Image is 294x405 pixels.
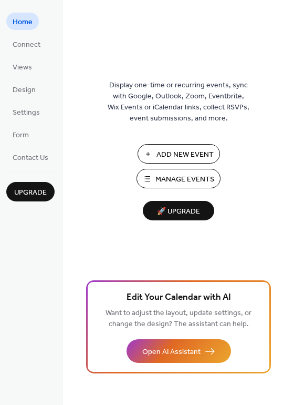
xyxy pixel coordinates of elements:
[13,62,32,73] span: Views
[13,130,29,141] span: Form
[6,35,47,53] a: Connect
[149,205,208,219] span: 🚀 Upgrade
[127,339,231,363] button: Open AI Assistant
[6,80,42,98] a: Design
[14,187,47,198] span: Upgrade
[13,153,48,164] span: Contact Us
[13,107,40,118] span: Settings
[13,17,33,28] span: Home
[106,306,251,331] span: Want to adjust the layout, update settings, or change the design? The assistant can help.
[13,85,36,96] span: Design
[155,174,214,185] span: Manage Events
[136,169,220,188] button: Manage Events
[156,149,214,160] span: Add New Event
[143,201,214,220] button: 🚀 Upgrade
[6,58,38,75] a: Views
[6,126,35,143] a: Form
[6,182,55,201] button: Upgrade
[138,144,220,164] button: Add New Event
[6,13,39,30] a: Home
[6,103,46,120] a: Settings
[142,347,201,358] span: Open AI Assistant
[108,80,249,124] span: Display one-time or recurring events, sync with Google, Outlook, Zoom, Eventbrite, Wix Events or ...
[13,39,40,50] span: Connect
[6,148,55,166] a: Contact Us
[127,290,231,305] span: Edit Your Calendar with AI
